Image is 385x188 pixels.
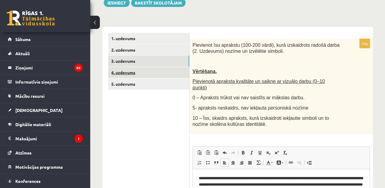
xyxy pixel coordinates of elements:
[75,135,83,143] i: 1
[192,43,340,54] span: Pievienot īsu aprakstu (100-200 vārdi), kurā izskaidrots radošā darba (2. Uzdevums) nozīme un izv...
[359,39,370,48] p: 10p
[220,159,229,167] a: Align Left
[239,149,247,157] a: Bold (⌘+B)
[108,33,189,44] a: 1. uzdevums
[264,149,273,157] a: Subscript
[281,149,289,157] a: Remove Format
[15,37,31,42] span: Sākums
[287,159,295,167] a: Link (⌘+K)
[8,103,83,117] a: [DEMOGRAPHIC_DATA]
[8,61,83,75] a: Ziņojumi85
[108,78,189,90] a: 5. uzdevums
[108,67,189,78] a: 4. uzdevums
[8,146,83,160] a: Atzīmes
[8,32,83,46] a: Sākums
[229,159,237,167] a: Centre
[192,105,308,110] span: 5- apraksts neskaidrs, nav iekļauta personiskā nozīme
[6,6,171,36] body: Rich Text Editor, wiswyg-editor-user-answer-47433803516060
[264,159,275,167] a: Text Colour
[212,149,220,157] a: Paste from Word
[15,61,83,75] legend: Ziņojumi
[246,159,254,167] a: Justify
[74,64,83,72] i: 85
[15,164,63,170] span: Motivācijas programma
[195,149,204,157] a: Paste (⌘+V)
[8,117,83,131] a: Digitālie materiāli
[192,95,305,100] span: 0 – Apraksts trūkst vai nav saistīts ar mākslas darbu.
[295,159,303,167] a: Unlink
[15,93,45,99] span: Mācību resursi
[8,75,83,89] a: Informatīvie ziņojumi
[275,159,285,167] a: Background Colour
[15,107,63,113] span: [DEMOGRAPHIC_DATA]
[204,149,212,157] a: Paste as plain text (⌘+⌥+⇧+V)
[15,178,41,184] span: Konferences
[229,149,237,157] a: Redo (⌘+Y)
[15,150,32,155] span: Atzīmes
[192,69,217,74] span: Vērtēšana.
[15,51,30,56] span: Aktuāli
[273,149,281,157] a: Superscript
[15,132,83,145] legend: Maksājumi
[8,89,83,103] a: Mācību resursi
[15,75,83,89] legend: Informatīvie ziņojumi
[192,116,329,127] span: 10 – Īss, skaidrs apraksts, kurā izskaidroti iekļautie simboli un to nozīme skolēna kultūras iden...
[204,159,212,167] a: Insert/Remove Bulleted List
[212,159,220,167] a: Block Quote
[108,56,189,67] a: 3. uzdevums
[247,149,256,157] a: Italic (⌘+I)
[15,122,51,127] span: Digitālie materiāli
[195,159,204,167] a: Insert/Remove Numbered List
[256,149,264,157] a: Underline (⌘+U)
[220,149,229,157] a: Undo (⌘+Z)
[8,132,83,145] a: Maksājumi1
[7,11,55,26] a: Rīgas 1. Tālmācības vidusskola
[8,160,83,174] a: Motivācijas programma
[305,159,313,167] a: Insert Page Break for Printing
[237,159,246,167] a: Align Right
[8,174,83,188] a: Konferences
[8,46,83,60] a: Aktuāli
[192,79,325,90] span: Pievienotā apraksta kvalitāte un saikne ar vizuālo darbu (0–10 punkti)
[108,44,189,56] a: 2. uzdevums
[254,159,263,167] a: Math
